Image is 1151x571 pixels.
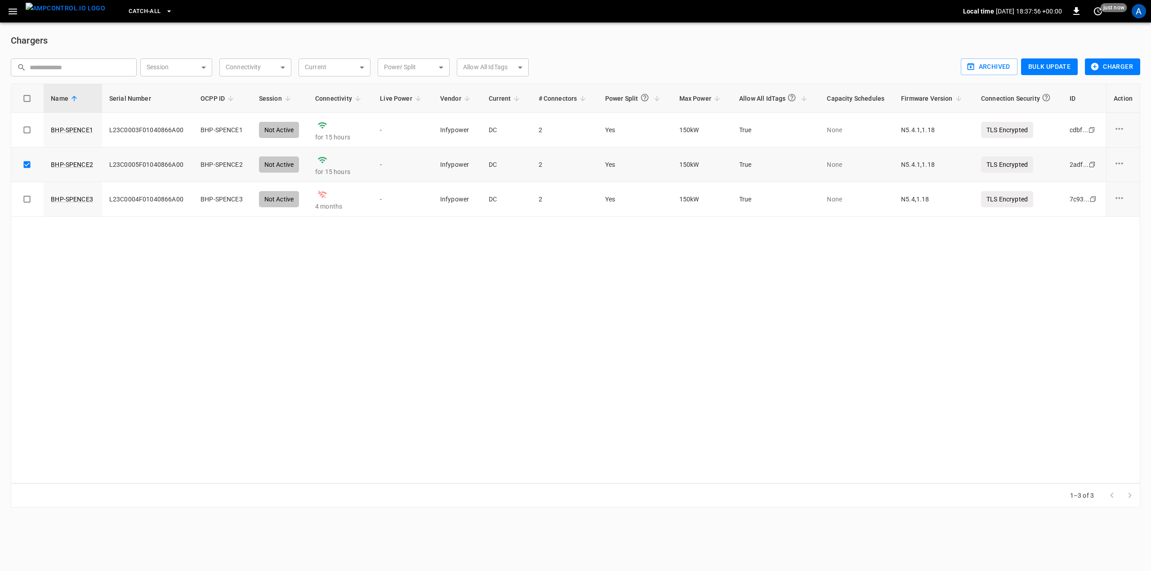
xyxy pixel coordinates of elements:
[1021,58,1078,75] button: Bulk update
[1132,4,1146,18] div: profile-icon
[827,195,887,204] p: None
[605,89,663,107] span: Power Split
[672,113,732,147] td: 150 kW
[963,7,994,16] p: Local time
[672,182,732,217] td: 150 kW
[1114,123,1133,137] div: charge point options
[259,122,299,138] div: Not Active
[193,147,252,182] td: BHP-SPENCE2
[672,147,732,182] td: 150 kW
[51,93,80,104] span: Name
[51,160,93,169] a: BHP-SPENCE2
[739,89,810,107] span: Allow All IdTags
[598,147,672,182] td: Yes
[1088,125,1097,135] div: copy
[489,93,522,104] span: Current
[827,125,887,134] p: None
[482,147,531,182] td: DC
[193,182,252,217] td: BHP-SPENCE3
[981,191,1033,207] p: TLS Encrypted
[732,182,820,217] td: True
[125,3,176,20] button: Catch-all
[531,182,598,217] td: 2
[1101,3,1127,12] span: just now
[820,84,894,113] th: Capacity Schedules
[679,93,723,104] span: Max Power
[827,160,887,169] p: None
[531,113,598,147] td: 2
[373,147,433,182] td: -
[598,113,672,147] td: Yes
[1106,84,1140,113] th: Action
[102,113,193,147] td: L23C0003F01040866A00
[129,6,161,17] span: Catch-all
[259,93,294,104] span: Session
[11,33,1140,48] h6: Chargers
[433,113,482,147] td: Infypower
[373,182,433,217] td: -
[981,156,1033,173] p: TLS Encrypted
[894,182,974,217] td: N5.4,1.18
[380,93,424,104] span: Live Power
[961,58,1017,75] button: Archived
[1114,158,1133,171] div: charge point options
[1088,160,1097,170] div: copy
[894,147,974,182] td: N5.4.1,1.18
[315,167,366,176] p: for 15 hours
[102,147,193,182] td: L23C0005F01040866A00
[981,122,1033,138] p: TLS Encrypted
[315,93,364,104] span: Connectivity
[981,89,1053,107] div: Connection Security
[732,147,820,182] td: True
[1070,491,1094,500] p: 1–3 of 3
[1091,4,1105,18] button: set refresh interval
[440,93,473,104] span: Vendor
[1085,58,1140,75] button: Charger
[531,147,598,182] td: 2
[482,113,531,147] td: DC
[259,191,299,207] div: Not Active
[1089,194,1098,204] div: copy
[51,125,93,134] a: BHP-SPENCE1
[26,3,105,14] img: ampcontrol.io logo
[1070,160,1089,169] div: 2adf ...
[373,113,433,147] td: -
[193,113,252,147] td: BHP-SPENCE1
[1070,125,1088,134] div: cdbf ...
[539,93,589,104] span: # Connectors
[433,182,482,217] td: Infypower
[201,93,236,104] span: OCPP ID
[732,113,820,147] td: True
[1070,195,1089,204] div: 7c93 ...
[51,195,93,204] a: BHP-SPENCE3
[102,182,193,217] td: L23C0004F01040866A00
[598,182,672,217] td: Yes
[1062,84,1106,113] th: ID
[259,156,299,173] div: Not Active
[996,7,1062,16] p: [DATE] 18:37:56 +00:00
[901,93,964,104] span: Firmware Version
[1114,192,1133,206] div: charge point options
[102,84,193,113] th: Serial Number
[894,113,974,147] td: N5.4.1,1.18
[482,182,531,217] td: DC
[315,133,366,142] p: for 15 hours
[433,147,482,182] td: Infypower
[315,202,366,211] p: 4 months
